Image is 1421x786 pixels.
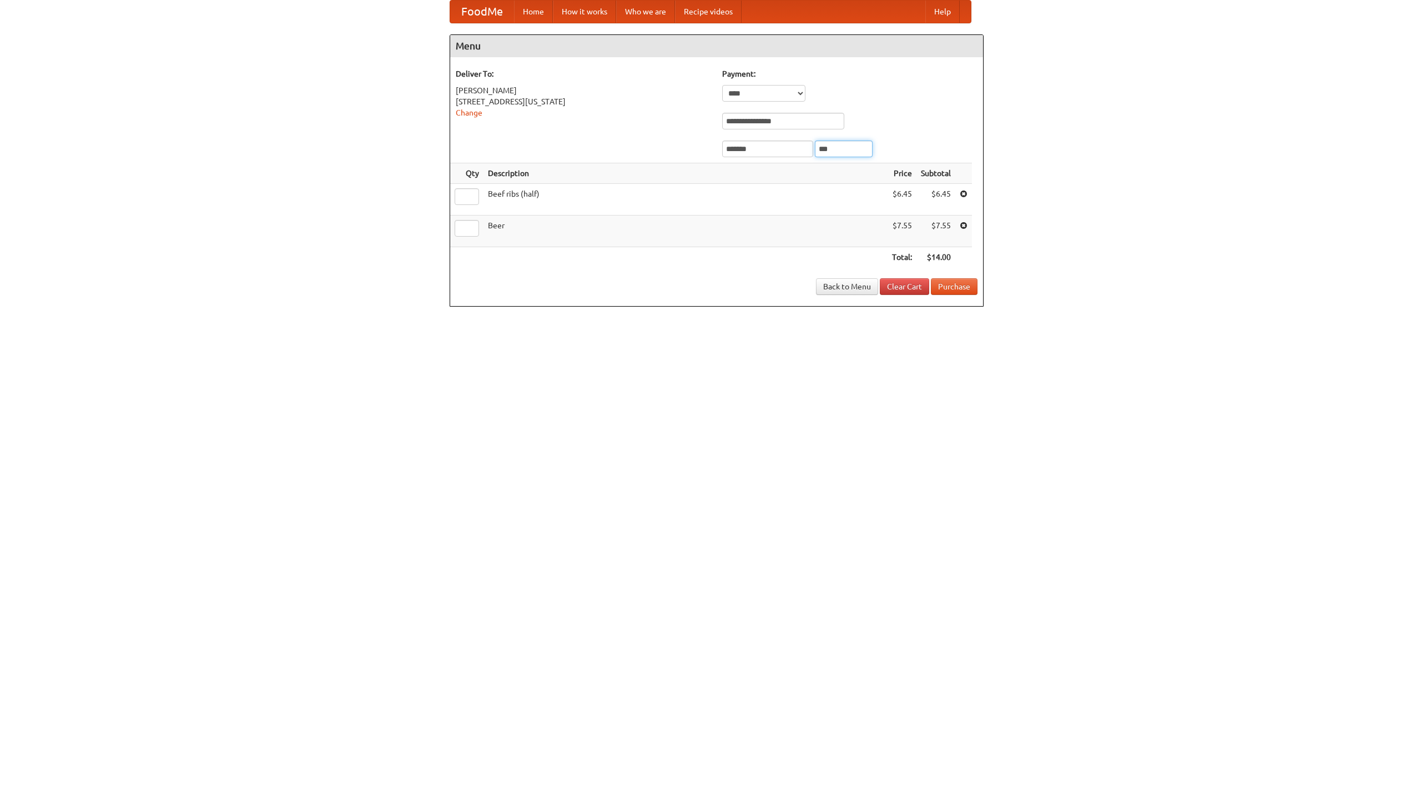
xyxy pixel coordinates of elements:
[888,216,916,247] td: $7.55
[925,1,960,23] a: Help
[916,163,955,184] th: Subtotal
[616,1,675,23] a: Who we are
[450,1,514,23] a: FoodMe
[483,216,888,247] td: Beer
[888,163,916,184] th: Price
[553,1,616,23] a: How it works
[880,278,929,295] a: Clear Cart
[450,163,483,184] th: Qty
[675,1,742,23] a: Recipe videos
[722,68,977,79] h5: Payment:
[888,247,916,268] th: Total:
[931,278,977,295] button: Purchase
[916,247,955,268] th: $14.00
[888,184,916,216] td: $6.45
[514,1,553,23] a: Home
[483,163,888,184] th: Description
[450,35,983,57] h4: Menu
[916,216,955,247] td: $7.55
[456,96,711,107] div: [STREET_ADDRESS][US_STATE]
[483,184,888,216] td: Beef ribs (half)
[456,85,711,96] div: [PERSON_NAME]
[816,278,878,295] a: Back to Menu
[456,68,711,79] h5: Deliver To:
[916,184,955,216] td: $6.45
[456,108,482,117] a: Change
